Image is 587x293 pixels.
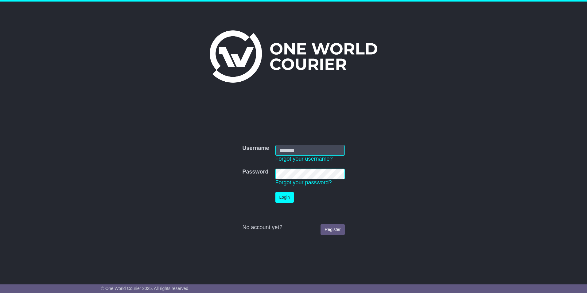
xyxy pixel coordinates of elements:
button: Login [275,192,294,203]
img: One World [210,30,377,83]
a: Forgot your username? [275,156,333,162]
div: No account yet? [242,224,344,231]
a: Register [321,224,344,235]
a: Forgot your password? [275,179,332,186]
span: © One World Courier 2025. All rights reserved. [101,286,190,291]
label: Username [242,145,269,152]
label: Password [242,169,268,175]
